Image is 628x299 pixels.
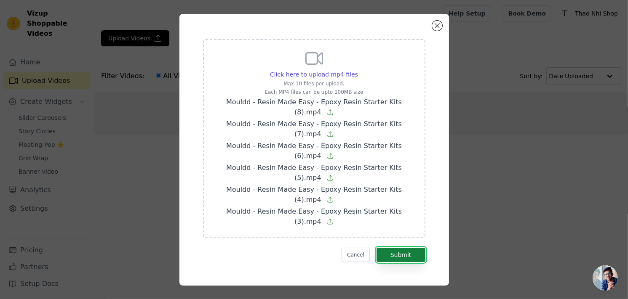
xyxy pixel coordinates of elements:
[214,89,414,95] p: Each MP4 files can be upto 100MB size
[432,21,442,31] button: Close modal
[226,142,402,160] span: Mouldd - Resin Made Easy - Epoxy Resin Starter Kits (6).mp4
[226,164,402,182] span: Mouldd - Resin Made Easy - Epoxy Resin Starter Kits (5).mp4
[342,248,370,262] button: Cancel
[377,248,425,262] button: Submit
[226,185,402,204] span: Mouldd - Resin Made Easy - Epoxy Resin Starter Kits (4).mp4
[593,265,618,291] a: Mở cuộc trò chuyện
[226,120,402,138] span: Mouldd - Resin Made Easy - Epoxy Resin Starter Kits (7).mp4
[214,80,414,87] p: Max 10 files per upload.
[226,98,402,116] span: Mouldd - Resin Made Easy - Epoxy Resin Starter Kits (8).mp4
[270,71,358,78] span: Click here to upload mp4 files
[226,207,402,225] span: Mouldd - Resin Made Easy - Epoxy Resin Starter Kits (3).mp4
